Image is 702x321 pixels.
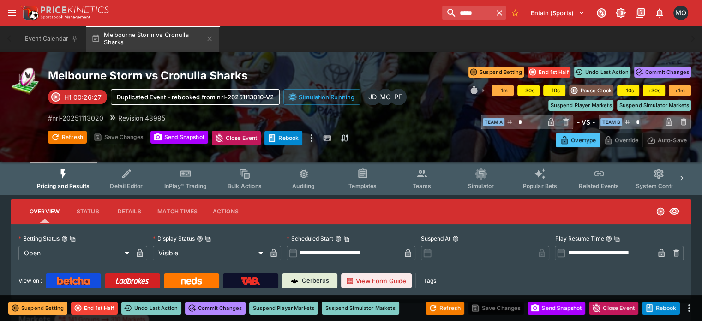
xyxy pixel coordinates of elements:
button: Details [108,200,150,223]
button: Copy To Clipboard [614,236,620,242]
img: Betcha [57,277,90,285]
div: Josh Drayton [364,89,381,105]
span: Related Events [579,182,619,189]
button: +30s [643,85,665,96]
button: Duplicated Event - rebooked from nrl-20251113010-V2 [111,89,280,105]
img: rugby_league.png [11,67,41,96]
span: Team B [600,118,622,126]
label: Tags: [423,273,437,288]
span: System Controls [636,182,681,189]
p: Override [615,135,638,145]
button: -30s [517,85,540,96]
button: Duplicated Event - rebooked from nrl-20251113010-V2 [264,131,302,145]
div: Start From [556,133,691,147]
button: Suspend Simulator Markets [617,100,691,111]
img: Cerberus [291,277,298,285]
svg: Clock Controls [469,86,479,95]
span: Bulk Actions [228,182,262,189]
button: Scheduled StartCopy To Clipboard [335,236,342,242]
h2: Copy To Clipboard [48,68,423,83]
p: Copy To Clipboard [48,113,103,123]
span: Teams [413,182,431,189]
button: Copy To Clipboard [343,236,350,242]
p: H1 00:26:27 [64,92,102,102]
div: Matthew Oliver [377,89,394,105]
p: Play Resume Time [555,235,604,242]
button: Suspend Betting [468,67,524,78]
h6: - VS - [577,117,595,127]
button: Status [67,200,108,223]
button: Match Times [150,200,205,223]
img: PriceKinetics Logo [20,4,39,22]
img: PriceKinetics [41,6,109,13]
button: Auto-Save [642,133,691,147]
button: Display StatusCopy To Clipboard [197,236,203,242]
p: Auto-Save [658,135,687,145]
button: Toggle light/dark mode [612,5,629,21]
a: Cerberus [282,273,337,288]
button: Refresh [48,131,87,144]
span: Team A [483,118,504,126]
div: Event type filters [30,162,672,195]
svg: Visible [669,206,680,217]
button: Betting StatusCopy To Clipboard [61,236,68,242]
p: Betting Status [18,235,60,242]
button: Event Calendar [19,26,84,52]
button: Select Tenant [525,6,590,20]
img: TabNZ [241,277,260,285]
p: Cerberus [302,276,329,285]
button: +1m [669,85,691,96]
p: Display Status [153,235,195,242]
span: InPlay™ Trading [164,182,207,189]
p: Suspend At [421,235,450,242]
label: View on : [18,273,42,288]
button: Commit Changes [634,67,691,78]
button: Commit Changes [185,302,246,315]
button: Duplicated Event - rebooked from nrl-20251113010-V2 [642,302,680,315]
button: more [306,131,317,145]
button: Undo Last Action [121,302,181,315]
button: Suspend At [452,236,459,242]
p: Overtype [571,135,596,145]
button: Refresh [426,302,464,315]
button: Suspend Player Markets [548,100,613,111]
img: Neds [181,277,202,285]
button: No Bookmarks [508,6,522,20]
button: Documentation [632,5,648,21]
input: search [442,6,493,20]
button: Send Snapshot [528,302,585,315]
button: View Form Guide [341,273,412,288]
button: Copy To Clipboard [70,236,76,242]
p: Scheduled Start [287,235,333,242]
button: Undo Last Action [574,67,630,78]
button: Pause Clock [569,85,613,96]
button: Override [600,133,642,147]
button: Connected to PK [593,5,610,21]
button: Actions [205,200,246,223]
div: Matt Oliver [673,6,688,20]
span: Pricing and Results [37,182,90,189]
p: Revision 48995 [118,113,165,123]
span: Simulator [468,182,494,189]
div: Visible [153,246,267,260]
button: -1m [492,85,514,96]
span: Detail Editor [110,182,143,189]
button: End 1st Half [71,302,118,315]
span: Templates [348,182,377,189]
span: Auditing [292,182,315,189]
button: Suspend Player Markets [249,302,318,315]
button: Copy To Clipboard [205,236,211,242]
button: Close Event [212,131,261,145]
button: Melbourne Storm vs Cronulla Sharks [86,26,219,52]
button: more [684,303,695,314]
button: Simulation Running [283,89,360,105]
button: Notifications [651,5,668,21]
button: Send Snapshot [150,131,208,144]
button: Suspend Betting [8,302,67,315]
div: Peter Fairgrieve [390,89,407,105]
img: Sportsbook Management [41,15,90,19]
span: Popular Bets [522,182,557,189]
svg: Open [656,207,665,216]
button: Matt Oliver [671,3,691,23]
button: Overview [22,200,67,223]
